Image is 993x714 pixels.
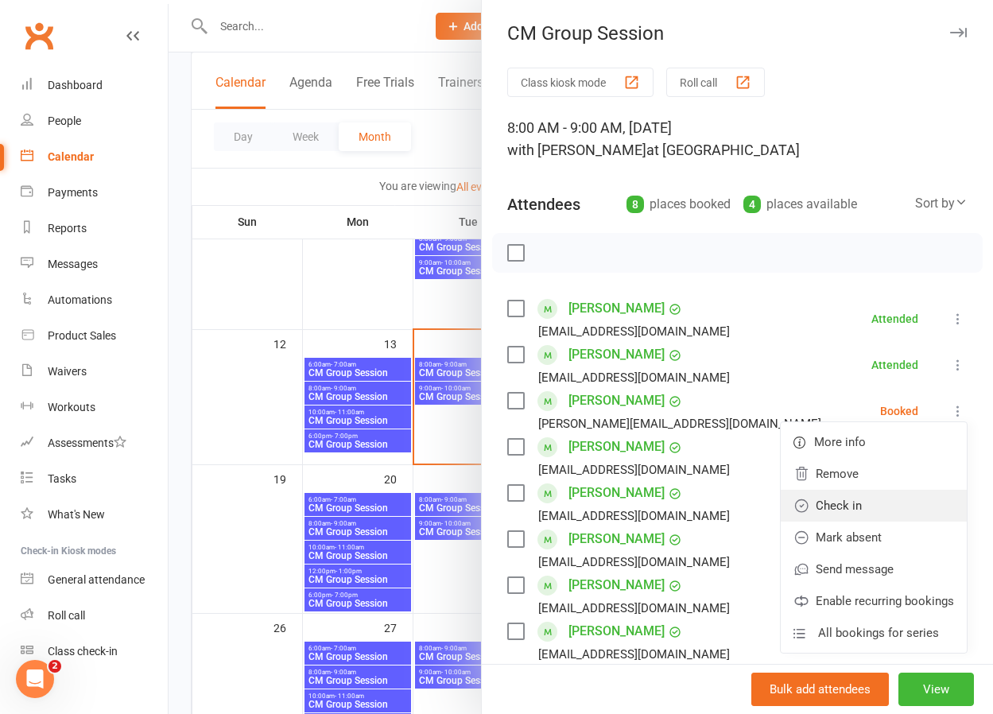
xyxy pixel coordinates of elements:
[814,433,866,452] span: More info
[48,79,103,91] div: Dashboard
[568,388,665,413] a: [PERSON_NAME]
[626,196,644,213] div: 8
[21,634,168,669] a: Class kiosk mode
[21,282,168,318] a: Automations
[21,461,168,497] a: Tasks
[48,329,116,342] div: Product Sales
[568,296,665,321] a: [PERSON_NAME]
[538,506,730,526] div: [EMAIL_ADDRESS][DOMAIN_NAME]
[48,609,85,622] div: Roll call
[21,425,168,461] a: Assessments
[898,673,974,706] button: View
[48,437,126,449] div: Assessments
[781,617,967,649] a: All bookings for series
[507,117,968,161] div: 8:00 AM - 9:00 AM, [DATE]
[538,552,730,572] div: [EMAIL_ADDRESS][DOMAIN_NAME]
[48,401,95,413] div: Workouts
[21,175,168,211] a: Payments
[538,598,730,619] div: [EMAIL_ADDRESS][DOMAIN_NAME]
[21,390,168,425] a: Workouts
[507,142,646,158] span: with [PERSON_NAME]
[538,460,730,480] div: [EMAIL_ADDRESS][DOMAIN_NAME]
[568,526,665,552] a: [PERSON_NAME]
[16,660,54,698] iframe: Intercom live chat
[482,22,993,45] div: CM Group Session
[21,103,168,139] a: People
[507,193,580,215] div: Attendees
[48,258,98,270] div: Messages
[48,222,87,235] div: Reports
[871,359,918,371] div: Attended
[538,321,730,342] div: [EMAIL_ADDRESS][DOMAIN_NAME]
[568,480,665,506] a: [PERSON_NAME]
[915,193,968,214] div: Sort by
[781,522,967,553] a: Mark absent
[880,406,918,417] div: Booked
[48,365,87,378] div: Waivers
[21,246,168,282] a: Messages
[743,196,761,213] div: 4
[21,497,168,533] a: What's New
[48,186,98,199] div: Payments
[507,68,654,97] button: Class kiosk mode
[568,434,665,460] a: [PERSON_NAME]
[48,114,81,127] div: People
[568,572,665,598] a: [PERSON_NAME]
[751,673,889,706] button: Bulk add attendees
[538,644,730,665] div: [EMAIL_ADDRESS][DOMAIN_NAME]
[21,318,168,354] a: Product Sales
[48,293,112,306] div: Automations
[871,313,918,324] div: Attended
[818,623,939,642] span: All bookings for series
[568,619,665,644] a: [PERSON_NAME]
[19,16,59,56] a: Clubworx
[48,508,105,521] div: What's New
[538,413,821,434] div: [PERSON_NAME][EMAIL_ADDRESS][DOMAIN_NAME]
[48,573,145,586] div: General attendance
[781,553,967,585] a: Send message
[568,342,665,367] a: [PERSON_NAME]
[21,68,168,103] a: Dashboard
[781,458,967,490] a: Remove
[48,660,61,673] span: 2
[626,193,731,215] div: places booked
[21,354,168,390] a: Waivers
[21,598,168,634] a: Roll call
[781,585,967,617] a: Enable recurring bookings
[781,426,967,458] a: More info
[21,562,168,598] a: General attendance kiosk mode
[48,472,76,485] div: Tasks
[646,142,800,158] span: at [GEOGRAPHIC_DATA]
[21,211,168,246] a: Reports
[666,68,765,97] button: Roll call
[781,490,967,522] a: Check in
[21,139,168,175] a: Calendar
[743,193,857,215] div: places available
[48,150,94,163] div: Calendar
[48,645,118,658] div: Class check-in
[538,367,730,388] div: [EMAIL_ADDRESS][DOMAIN_NAME]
